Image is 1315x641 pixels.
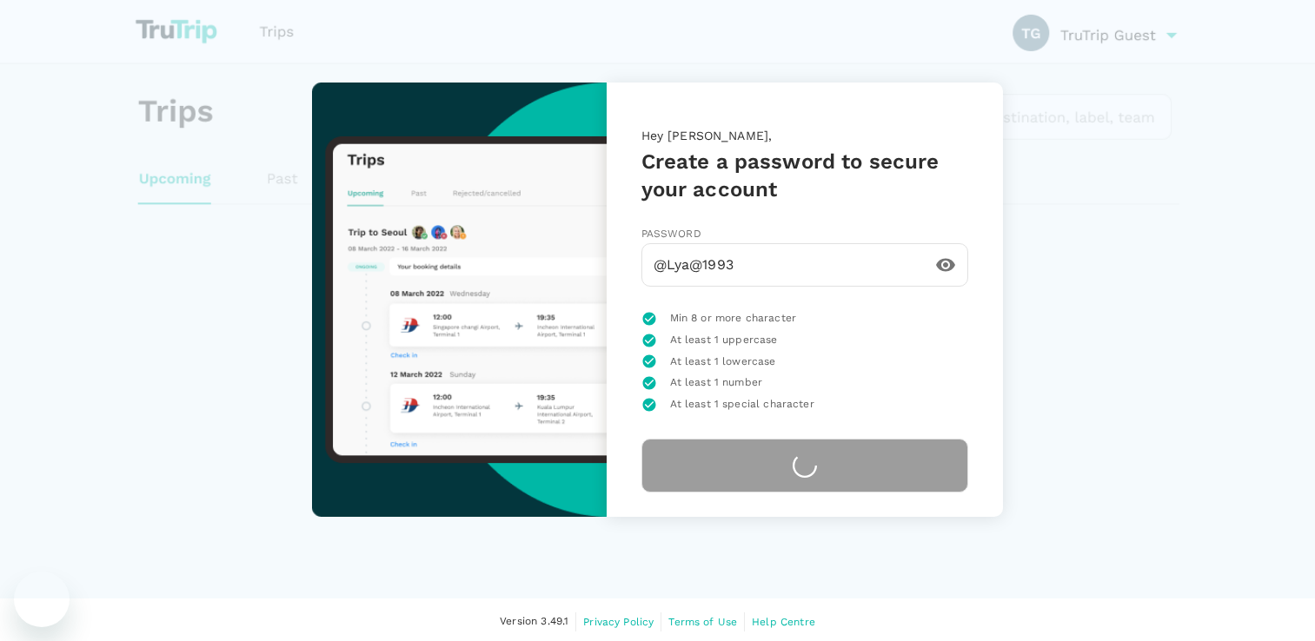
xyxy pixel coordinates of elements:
[670,374,763,392] span: At least 1 number
[14,572,70,627] iframe: Button to launch messaging window
[670,332,778,349] span: At least 1 uppercase
[670,354,776,371] span: At least 1 lowercase
[668,612,737,631] a: Terms of Use
[668,616,737,628] span: Terms of Use
[641,148,968,203] h5: Create a password to secure your account
[752,616,815,628] span: Help Centre
[312,83,606,517] img: trutrip-set-password
[500,613,568,631] span: Version 3.49.1
[641,228,701,240] span: Password
[583,616,654,628] span: Privacy Policy
[670,310,796,327] span: Min 8 or more character
[583,612,654,631] a: Privacy Policy
[670,396,814,413] span: At least 1 special character
[925,244,966,286] button: toggle password visibility
[752,612,815,631] a: Help Centre
[641,127,968,148] p: Hey [PERSON_NAME],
